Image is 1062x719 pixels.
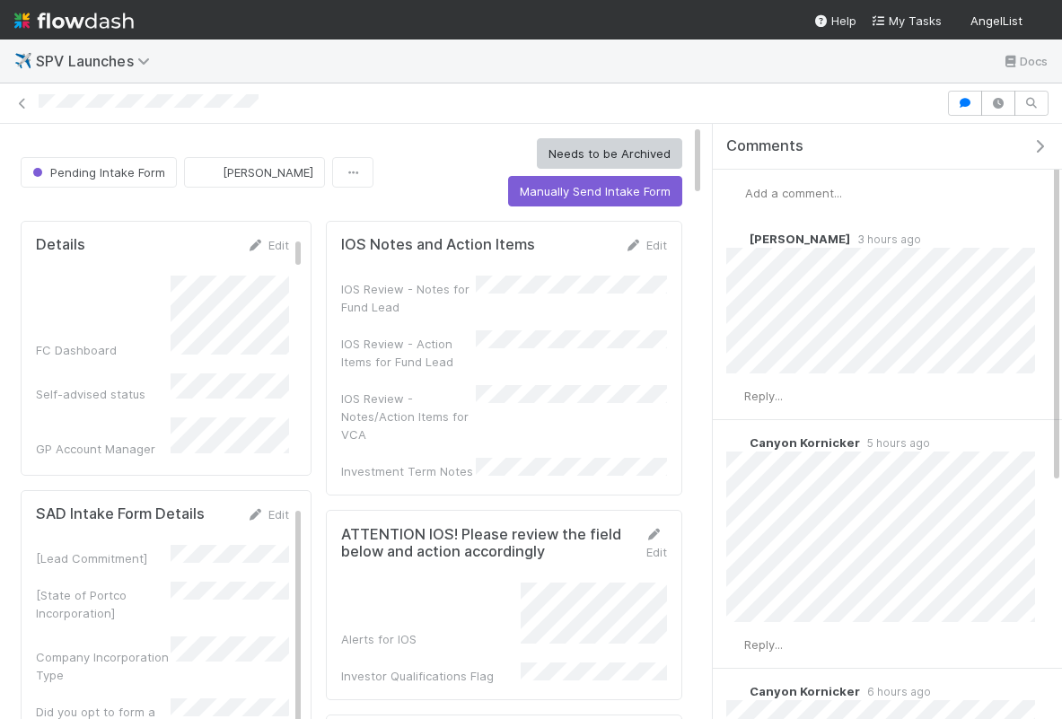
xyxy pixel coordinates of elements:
[247,238,289,252] a: Edit
[750,435,860,450] span: Canyon Kornicker
[750,232,850,246] span: [PERSON_NAME]
[860,436,930,450] span: 5 hours ago
[341,280,476,316] div: IOS Review - Notes for Fund Lead
[36,549,171,567] div: [Lead Commitment]
[1030,13,1048,31] img: avatar_d1f4bd1b-0b26-4d9b-b8ad-69b413583d95.png
[726,230,744,248] img: avatar_b0da76e8-8e9d-47e0-9b3e-1b93abf6f697.png
[537,138,682,169] button: Needs to be Archived
[625,238,667,252] a: Edit
[184,157,325,188] button: [PERSON_NAME]
[36,236,85,254] h5: Details
[36,505,205,523] h5: SAD Intake Form Details
[860,685,931,698] span: 6 hours ago
[341,335,476,371] div: IOS Review - Action Items for Fund Lead
[223,165,313,180] span: [PERSON_NAME]
[970,13,1023,28] span: AngelList
[247,507,289,522] a: Edit
[745,186,842,200] span: Add a comment...
[341,526,642,561] h5: ATTENTION IOS! Please review the field below and action accordingly
[508,176,682,206] button: Manually Send Intake Form
[14,5,134,36] img: logo-inverted-e16ddd16eac7371096b0.svg
[341,667,521,685] div: Investor Qualifications Flag
[744,389,783,403] span: Reply...
[645,527,667,559] a: Edit
[871,13,942,28] span: My Tasks
[871,12,942,30] a: My Tasks
[726,682,744,700] img: avatar_d1f4bd1b-0b26-4d9b-b8ad-69b413583d95.png
[726,636,744,654] img: avatar_d1f4bd1b-0b26-4d9b-b8ad-69b413583d95.png
[341,630,521,648] div: Alerts for IOS
[36,52,159,70] span: SPV Launches
[726,137,803,155] span: Comments
[726,434,744,452] img: avatar_d1f4bd1b-0b26-4d9b-b8ad-69b413583d95.png
[744,637,783,652] span: Reply...
[850,232,921,246] span: 3 hours ago
[36,648,171,684] div: Company Incorporation Type
[341,236,535,254] h5: IOS Notes and Action Items
[341,462,476,480] div: Investment Term Notes
[726,388,744,406] img: avatar_d1f4bd1b-0b26-4d9b-b8ad-69b413583d95.png
[36,586,171,622] div: [State of Portco Incorporation]
[341,390,476,443] div: IOS Review - Notes/Action Items for VCA
[36,385,171,403] div: Self-advised status
[14,53,32,68] span: ✈️
[36,440,171,458] div: GP Account Manager
[750,684,860,698] span: Canyon Kornicker
[1002,50,1048,72] a: Docs
[727,184,745,202] img: avatar_d1f4bd1b-0b26-4d9b-b8ad-69b413583d95.png
[199,163,217,181] img: avatar_b0da76e8-8e9d-47e0-9b3e-1b93abf6f697.png
[813,12,856,30] div: Help
[36,341,171,359] div: FC Dashboard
